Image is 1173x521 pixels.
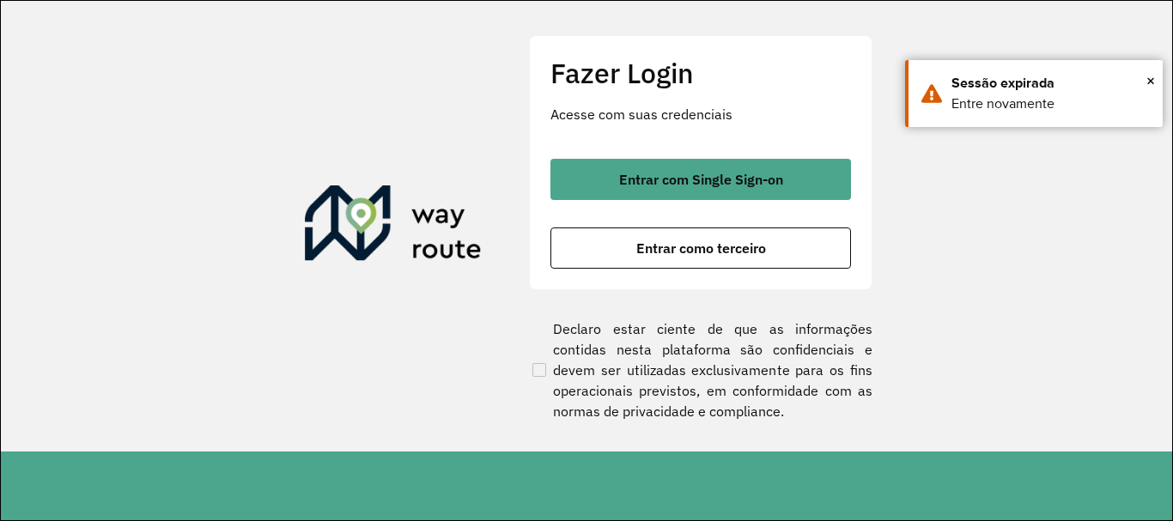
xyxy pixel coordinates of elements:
button: button [550,159,851,200]
span: Entrar como terceiro [636,241,766,255]
p: Acesse com suas credenciais [550,104,851,124]
div: Entre novamente [951,94,1150,114]
span: × [1146,68,1155,94]
label: Declaro estar ciente de que as informações contidas nesta plataforma são confidenciais e devem se... [529,318,872,421]
button: button [550,227,851,269]
div: Sessão expirada [951,73,1150,94]
span: Entrar com Single Sign-on [619,173,783,186]
img: Roteirizador AmbevTech [305,185,482,268]
h2: Fazer Login [550,57,851,89]
button: Close [1146,68,1155,94]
